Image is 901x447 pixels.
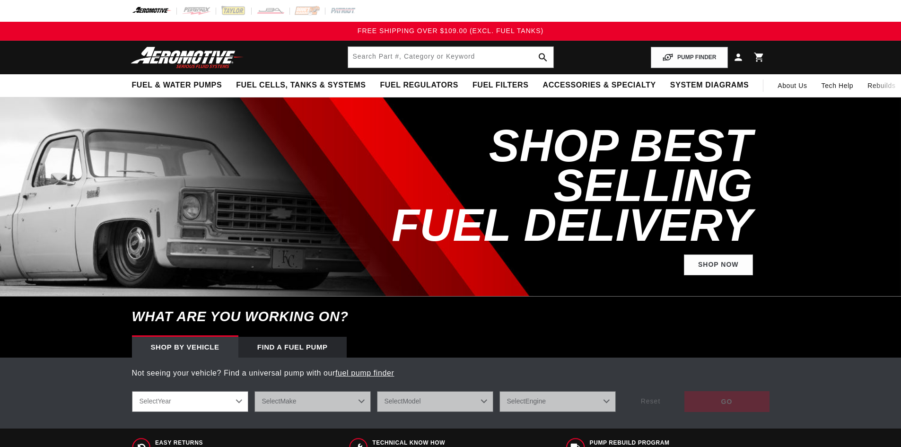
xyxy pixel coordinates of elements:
summary: Fuel Regulators [373,74,465,96]
select: Year [132,391,248,412]
span: Pump Rebuild program [590,439,762,447]
select: Model [377,391,493,412]
span: Accessories & Specialty [543,80,656,90]
img: Aeromotive [128,46,246,69]
a: About Us [770,74,814,97]
span: System Diagrams [670,80,749,90]
select: Make [254,391,371,412]
span: Fuel Filters [472,80,529,90]
span: Fuel Regulators [380,80,458,90]
summary: Fuel Filters [465,74,536,96]
span: Easy Returns [155,439,252,447]
summary: System Diagrams [663,74,756,96]
summary: Fuel Cells, Tanks & Systems [229,74,373,96]
div: Find a Fuel Pump [238,337,347,358]
input: Search by Part Number, Category or Keyword [348,47,553,68]
h6: What are you working on? [108,297,793,337]
a: fuel pump finder [335,369,394,377]
span: Tech Help [822,80,854,91]
summary: Accessories & Specialty [536,74,663,96]
button: PUMP FINDER [651,47,727,68]
span: Rebuilds [867,80,895,91]
span: About Us [778,82,807,89]
div: Shop by vehicle [132,337,238,358]
button: search button [533,47,553,68]
summary: Tech Help [814,74,861,97]
a: Shop Now [684,254,753,276]
span: Fuel Cells, Tanks & Systems [236,80,366,90]
span: FREE SHIPPING OVER $109.00 (EXCL. FUEL TANKS) [358,27,543,35]
span: Technical Know How [372,439,511,447]
span: Fuel & Water Pumps [132,80,222,90]
h2: SHOP BEST SELLING FUEL DELIVERY [349,126,753,245]
summary: Fuel & Water Pumps [125,74,229,96]
select: Engine [499,391,616,412]
p: Not seeing your vehicle? Find a universal pump with our [132,367,770,379]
